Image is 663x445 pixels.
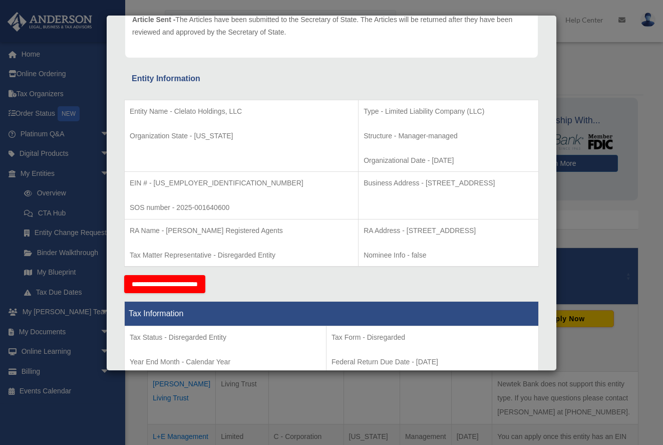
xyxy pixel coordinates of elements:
p: Federal Return Due Date - [DATE] [331,356,533,368]
span: Article Sent - [132,16,175,24]
p: Organization State - [US_STATE] [130,130,353,142]
p: The Articles have been submitted to the Secretary of State. The Articles will be returned after t... [132,14,531,38]
p: Type - Limited Liability Company (LLC) [364,105,533,118]
p: Nominee Info - false [364,249,533,262]
div: Entity Information [132,72,531,86]
p: Tax Form - Disregarded [331,331,533,344]
th: Tax Information [125,302,539,326]
p: Year End Month - Calendar Year [130,356,321,368]
p: SOS number - 2025-001640600 [130,201,353,214]
td: Tax Period Type - Calendar Year [125,326,326,400]
p: RA Address - [STREET_ADDRESS] [364,225,533,237]
p: Entity Name - Clelato Holdings, LLC [130,105,353,118]
p: Structure - Manager-managed [364,130,533,142]
p: Organizational Date - [DATE] [364,154,533,167]
p: Tax Status - Disregarded Entity [130,331,321,344]
p: Tax Matter Representative - Disregarded Entity [130,249,353,262]
p: Business Address - [STREET_ADDRESS] [364,177,533,189]
p: EIN # - [US_EMPLOYER_IDENTIFICATION_NUMBER] [130,177,353,189]
p: RA Name - [PERSON_NAME] Registered Agents [130,225,353,237]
